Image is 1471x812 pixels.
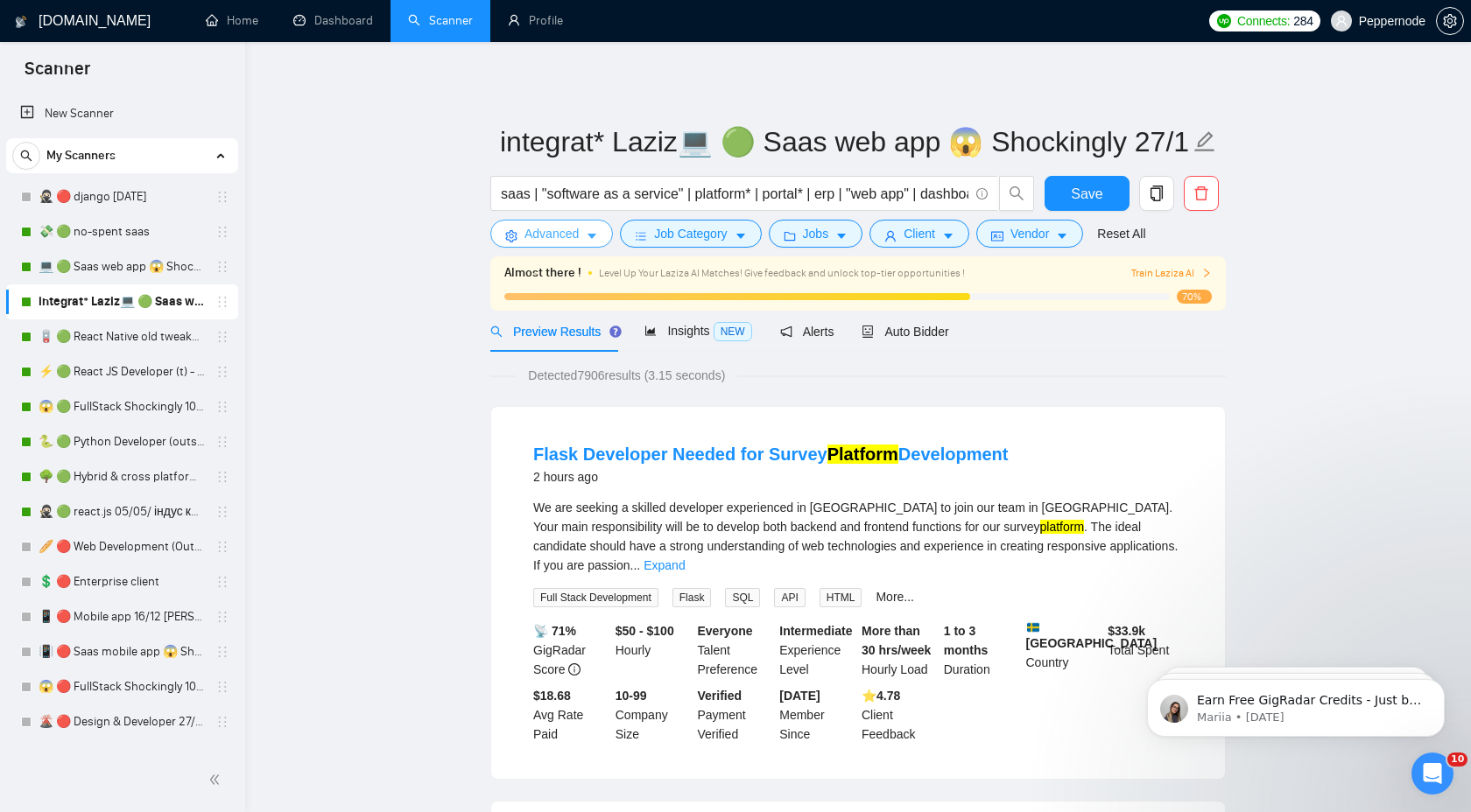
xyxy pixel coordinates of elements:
b: [DATE] [779,689,820,703]
span: Jobs [803,224,829,243]
button: search [12,142,40,170]
a: 🌳 🟢 Hybrid & cross platform 07/04 changed start [39,459,205,494]
a: 🐍 🟢 Python Developer (outstaff) [39,424,205,459]
span: holder [215,610,229,624]
span: holder [215,680,229,694]
span: Full Stack Development [533,588,658,607]
b: Everyone [698,624,753,638]
button: userClientcaret-down [869,220,969,248]
b: Intermediate [779,624,852,638]
b: $ 33.9k [1108,624,1145,638]
span: Scanner [11,56,104,93]
a: New Scanner [20,96,224,131]
div: Payment Verified [694,686,777,744]
a: 🌋 🔴 Design & Developer 27/01 Illia profile [39,704,205,739]
span: Level Up Your Laziza AI Matches! Give feedback and unlock top-tier opportunities ! [599,267,965,279]
div: Client Feedback [858,686,940,744]
div: 2 hours ago [533,466,1008,487]
span: Detected 7906 results (3.15 seconds) [516,366,737,385]
button: copy [1139,176,1174,211]
button: barsJob Categorycaret-down [620,220,761,248]
span: SQL [725,588,760,607]
span: holder [215,330,229,344]
a: userProfile [508,13,563,28]
span: user [884,229,897,242]
b: $18.68 [533,689,571,703]
iframe: Intercom notifications message [1121,642,1471,765]
a: 🥖 🔴 Web Development (Outsource) [39,529,205,564]
span: double-left [208,771,226,788]
span: robot [862,325,874,338]
span: holder [215,505,229,519]
span: Connects: [1237,11,1290,31]
span: search [490,325,503,338]
b: 1 to 3 months [944,624,989,657]
button: settingAdvancedcaret-down [490,220,613,248]
button: Save [1045,176,1130,211]
span: holder [215,575,229,589]
span: NEW [714,322,752,341]
span: Save [1071,183,1102,205]
span: holder [215,715,229,729]
a: 😱 🔴 FullStack Shockingly 10/01 V2 [39,669,205,704]
div: Tooltip anchor [608,324,623,339]
b: 10-99 [616,689,647,703]
span: Client [904,224,935,243]
span: 10 [1447,752,1467,766]
b: 📡 71% [533,624,576,638]
a: 💸 🟢 no-spent saas [39,214,205,249]
img: logo [15,8,27,36]
iframe: Intercom live chat [1411,752,1453,794]
span: holder [215,190,229,204]
a: ⚡ 🟢 React JS Developer (t) - short 24/03 [39,354,205,389]
span: caret-down [735,229,747,242]
button: search [999,176,1034,211]
button: folderJobscaret-down [769,220,863,248]
b: ⭐️ 4.78 [862,689,900,703]
span: My Scanners [46,138,116,173]
span: edit [1193,130,1216,153]
a: 📱 🔴 Mobile app 16/12 [PERSON_NAME]'s change [39,599,205,634]
a: 😱 🟢 FullStack Shockingly 10/01 [39,389,205,424]
input: Search Freelance Jobs... [501,183,968,205]
span: copy [1140,185,1173,201]
span: caret-down [835,229,848,242]
span: search [1000,185,1033,201]
a: 💲 🔴 Enterprise client [39,564,205,599]
div: Avg Rate Paid [530,686,612,744]
a: More... [876,590,914,604]
a: searchScanner [408,13,473,28]
span: bars [635,229,647,242]
div: Hourly Load [858,621,940,679]
button: setting [1436,7,1464,35]
span: holder [215,365,229,379]
a: 🪫 🟢 React Native old tweaked 05.05 індус копі [39,319,205,354]
span: holder [215,295,229,309]
a: Expand [644,558,685,572]
a: [vymir] 🥷🏻 react.js [39,739,205,774]
mark: Platform [827,444,898,464]
span: delete [1185,185,1218,201]
div: Talent Preference [694,621,777,679]
a: 🥷🏻 🔴 django [DATE] [39,179,205,214]
span: Vendor [1010,224,1049,243]
mark: platform [1040,520,1085,534]
img: 🇸🇪 [1027,621,1039,633]
div: Total Spent [1104,621,1186,679]
span: Flask [672,588,712,607]
b: More than 30 hrs/week [862,624,931,657]
span: area-chart [644,325,657,337]
span: info-circle [976,188,988,199]
a: setting [1436,14,1464,28]
span: holder [215,470,229,484]
span: 284 [1293,11,1313,31]
a: homeHome [206,13,258,28]
li: New Scanner [6,96,238,131]
span: holder [215,540,229,554]
a: Flask Developer Needed for SurveyPlatformDevelopment [533,444,1008,464]
div: Country [1023,621,1105,679]
div: Company Size [612,686,694,744]
span: Insights [644,324,751,338]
